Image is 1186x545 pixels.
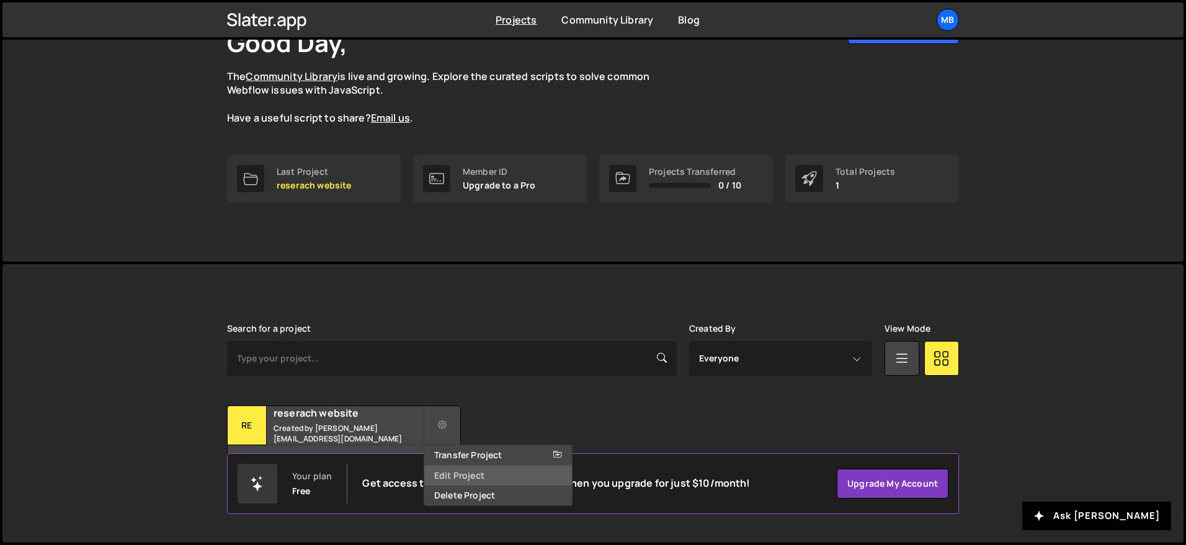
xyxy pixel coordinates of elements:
[277,180,352,190] p: reserach website
[837,469,948,498] a: Upgrade my account
[689,324,736,334] label: Created By
[1022,502,1171,530] button: Ask [PERSON_NAME]
[362,477,750,489] h2: Get access to when you upgrade for just $10/month!
[424,445,572,465] a: Transfer Project
[292,471,332,481] div: Your plan
[463,167,536,177] div: Member ID
[274,423,423,444] small: Created by [PERSON_NAME][EMAIL_ADDRESS][DOMAIN_NAME]
[718,180,741,190] span: 0 / 10
[836,167,895,177] div: Total Projects
[424,466,572,485] a: Edit Project
[292,486,311,496] div: Free
[228,406,267,445] div: re
[885,324,930,334] label: View Mode
[277,167,352,177] div: Last Project
[246,69,337,83] a: Community Library
[227,155,401,202] a: Last Project reserach website
[227,405,461,483] a: re reserach website Created by [PERSON_NAME][EMAIL_ADDRESS][DOMAIN_NAME] 3 pages, last updated by...
[371,111,410,125] a: Email us
[496,13,537,27] a: Projects
[937,9,959,31] a: MB
[649,167,741,177] div: Projects Transferred
[561,13,653,27] a: Community Library
[274,406,423,420] h2: reserach website
[227,324,311,334] label: Search for a project
[424,485,572,505] a: Delete Project
[227,25,347,60] h1: Good Day,
[227,69,674,125] p: The is live and growing. Explore the curated scripts to solve common Webflow issues with JavaScri...
[227,341,677,376] input: Type your project...
[463,180,536,190] p: Upgrade to a Pro
[836,180,895,190] p: 1
[678,13,700,27] a: Blog
[228,445,460,482] div: 3 pages, last updated by [DATE]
